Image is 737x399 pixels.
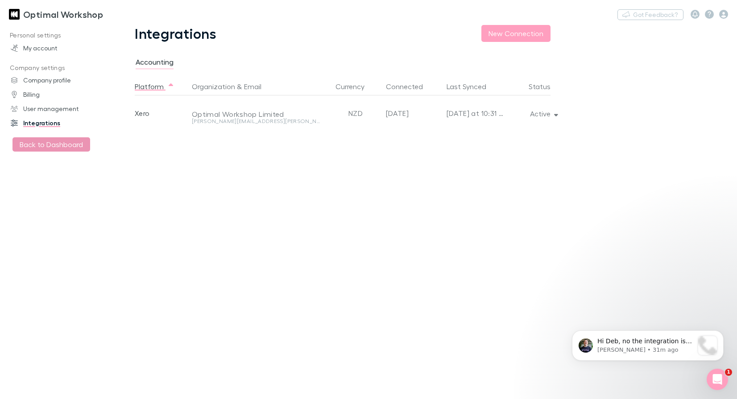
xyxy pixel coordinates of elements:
[12,137,90,152] button: Back to Dashboard
[559,313,737,375] iframe: Intercom notifications message
[523,107,563,120] button: Active
[329,95,382,131] div: NZD
[335,78,375,95] button: Currency
[135,25,217,42] h1: Integrations
[4,4,108,25] a: Optimal Workshop
[192,110,320,119] div: Optimal Workshop Limited
[2,62,118,74] p: Company settings
[192,78,235,95] button: Organization
[386,78,434,95] button: Connected
[135,78,174,95] button: Platform
[725,369,732,376] span: 1
[2,87,118,102] a: Billing
[707,369,728,390] iframe: Intercom live chat
[135,95,188,131] div: Xero
[2,30,118,41] p: Personal settings
[447,95,504,131] div: [DATE] at 10:31 AM
[192,119,320,124] div: [PERSON_NAME][EMAIL_ADDRESS][PERSON_NAME][DOMAIN_NAME]
[39,25,133,85] span: Hi Deb, no the integration is working as expected. You can find the status here Thanks [PERSON_NA...
[244,78,261,95] button: Email
[136,58,174,69] span: Accounting
[2,41,118,55] a: My account
[447,78,497,95] button: Last Synced
[23,9,103,20] h3: Optimal Workshop
[529,78,561,95] button: Status
[481,25,551,42] button: New Connection
[386,95,439,131] div: [DATE]
[617,9,683,20] button: Got Feedback?
[2,73,118,87] a: Company profile
[9,9,20,20] img: Optimal Workshop's Logo
[2,116,118,130] a: Integrations
[39,33,135,41] p: Message from Alexander, sent 31m ago
[2,102,118,116] a: User management
[192,78,325,95] div: &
